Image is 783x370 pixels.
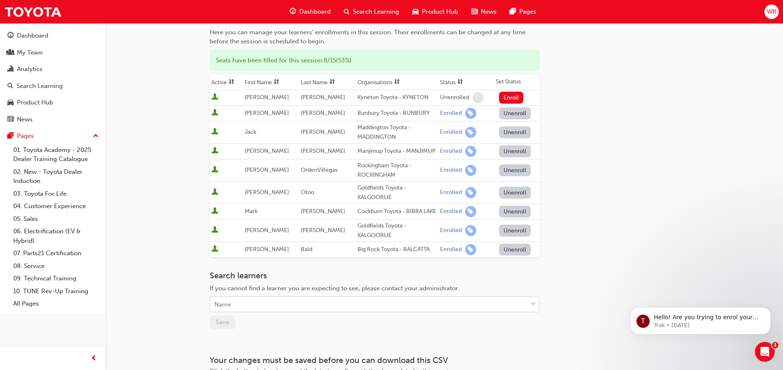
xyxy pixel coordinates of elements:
[245,246,289,253] span: [PERSON_NAME]
[465,3,503,20] a: news-iconNews
[245,128,256,135] span: Jack
[283,3,337,20] a: guage-iconDashboard
[211,93,218,102] span: User is active
[457,79,463,86] span: sorting-icon
[10,272,102,285] a: 09. Technical Training
[17,64,43,74] div: Analytics
[499,206,531,218] button: Unenroll
[7,133,14,140] span: pages-icon
[422,7,458,17] span: Product Hub
[274,79,279,86] span: sorting-icon
[245,189,289,196] span: [PERSON_NAME]
[17,115,33,124] div: News
[357,221,437,240] div: Goldfields Toyota - KALGOORLIE
[3,128,102,144] button: Pages
[17,48,43,57] div: My Team
[394,79,400,86] span: sorting-icon
[356,74,438,90] th: Toggle SortBy
[481,7,497,17] span: News
[3,112,102,127] a: News
[216,318,229,326] span: Save
[211,109,218,117] span: User is active
[245,166,289,173] span: [PERSON_NAME]
[210,356,540,365] h3: Your changes must be saved before you can download this CSV
[618,290,783,348] iframe: Intercom notifications message
[211,226,218,235] span: User is active
[17,81,63,91] div: Search Learning
[301,208,345,215] span: [PERSON_NAME]
[301,246,312,253] span: Bald
[211,245,218,254] span: User is active
[755,342,775,362] iframe: Intercom live chat
[211,147,218,155] span: User is active
[440,208,462,216] div: Enrolled
[499,92,524,104] button: Enroll
[406,3,465,20] a: car-iconProduct Hub
[7,116,14,123] span: news-icon
[357,93,437,102] div: Kyneton Toyota - KYNETON
[530,299,536,310] span: down-icon
[229,79,234,86] span: sorting-icon
[299,74,355,90] th: Toggle SortBy
[499,187,531,199] button: Unenroll
[3,62,102,77] a: Analytics
[440,94,469,102] div: Unenrolled
[245,227,289,234] span: [PERSON_NAME]
[211,166,218,174] span: User is active
[10,225,102,247] a: 06. Electrification (EV & Hybrid)
[344,7,350,17] span: search-icon
[10,260,102,273] a: 08. Service
[438,74,494,90] th: Toggle SortBy
[211,128,218,136] span: User is active
[329,79,335,86] span: sorting-icon
[357,183,437,202] div: Goldfields Toyota - KALGOORLIE
[465,127,476,138] span: learningRecordVerb_ENROLL-icon
[465,187,476,198] span: learningRecordVerb_ENROLL-icon
[245,147,289,154] span: [PERSON_NAME]
[10,247,102,260] a: 07. Parts21 Certification
[7,32,14,40] span: guage-icon
[357,109,437,118] div: Bunbury Toyota - BUNBURY
[3,28,102,43] a: Dashboard
[465,165,476,176] span: learningRecordVerb_ENROLL-icon
[353,7,399,17] span: Search Learning
[10,213,102,225] a: 05. Sales
[3,78,102,94] a: Search Learning
[91,353,97,364] span: prev-icon
[210,285,459,292] span: If you cannot find a learner you are expecting to see, please contact your administrator.
[499,107,531,119] button: Unenroll
[4,2,62,21] img: Trak
[465,244,476,255] span: learningRecordVerb_ENROLL-icon
[7,83,13,90] span: search-icon
[473,92,484,103] span: learningRecordVerb_NONE-icon
[499,225,531,237] button: Unenroll
[499,145,531,157] button: Unenroll
[10,285,102,298] a: 10. TUNE Rev-Up Training
[494,74,540,90] th: Set Status
[210,271,540,280] h3: Search learners
[503,3,543,20] a: pages-iconPages
[10,200,102,213] a: 04. Customer Experience
[465,146,476,157] span: learningRecordVerb_ENROLL-icon
[301,147,345,154] span: [PERSON_NAME]
[519,7,536,17] span: Pages
[93,131,99,142] span: up-icon
[301,94,345,101] span: [PERSON_NAME]
[499,244,531,256] button: Unenroll
[210,50,540,71] div: Seats have been filled for this session : 8 / 15 ( 53% )
[357,161,437,180] div: Rockingham Toyota - ROCKINGHAM
[767,7,776,17] span: WK
[210,315,235,329] button: Save
[7,49,14,57] span: people-icon
[211,207,218,216] span: User is active
[10,166,102,187] a: 02. New - Toyota Dealer Induction
[510,7,516,17] span: pages-icon
[440,166,462,174] div: Enrolled
[440,189,462,197] div: Enrolled
[772,342,778,349] span: 1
